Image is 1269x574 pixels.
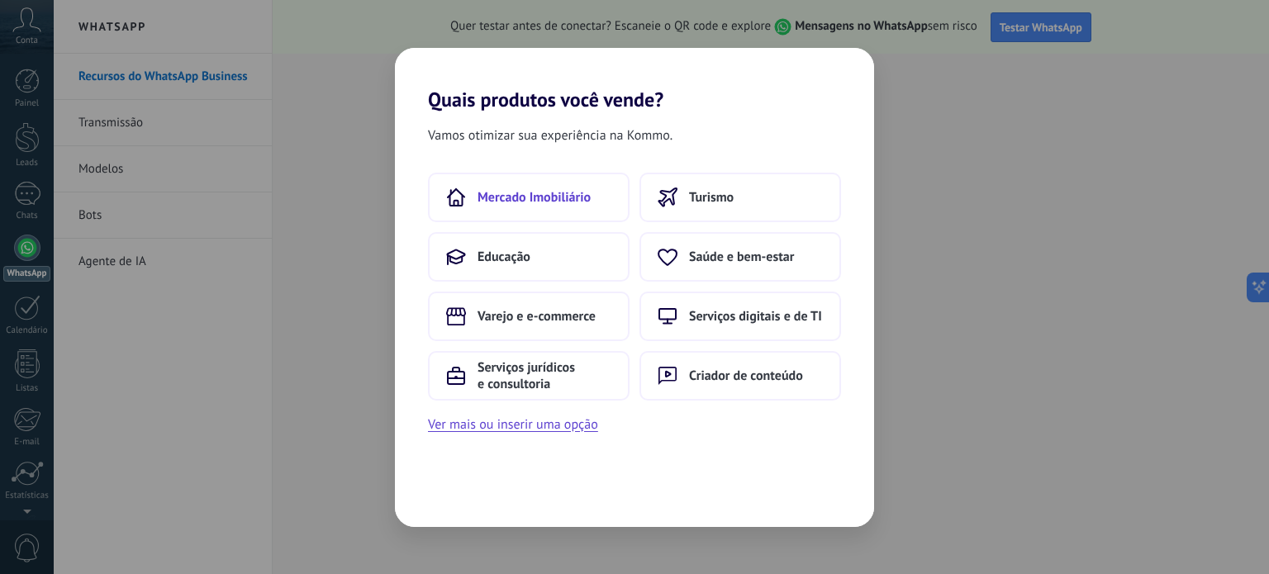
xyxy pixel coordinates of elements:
button: Criador de conteúdo [639,351,841,401]
button: Mercado Imobiliário [428,173,630,222]
button: Turismo [639,173,841,222]
span: Criador de conteúdo [689,368,803,384]
span: Educação [478,249,530,265]
span: Varejo e e-commerce [478,308,596,325]
button: Ver mais ou inserir uma opção [428,414,598,435]
button: Educação [428,232,630,282]
span: Serviços jurídicos e consultoria [478,359,611,392]
button: Serviços jurídicos e consultoria [428,351,630,401]
button: Saúde e bem-estar [639,232,841,282]
span: Serviços digitais e de TI [689,308,822,325]
span: Saúde e bem-estar [689,249,794,265]
h2: Quais produtos você vende? [395,48,874,111]
span: Turismo [689,189,734,206]
span: Vamos otimizar sua experiência na Kommo. [428,125,673,146]
button: Varejo e e-commerce [428,292,630,341]
span: Mercado Imobiliário [478,189,591,206]
button: Serviços digitais e de TI [639,292,841,341]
